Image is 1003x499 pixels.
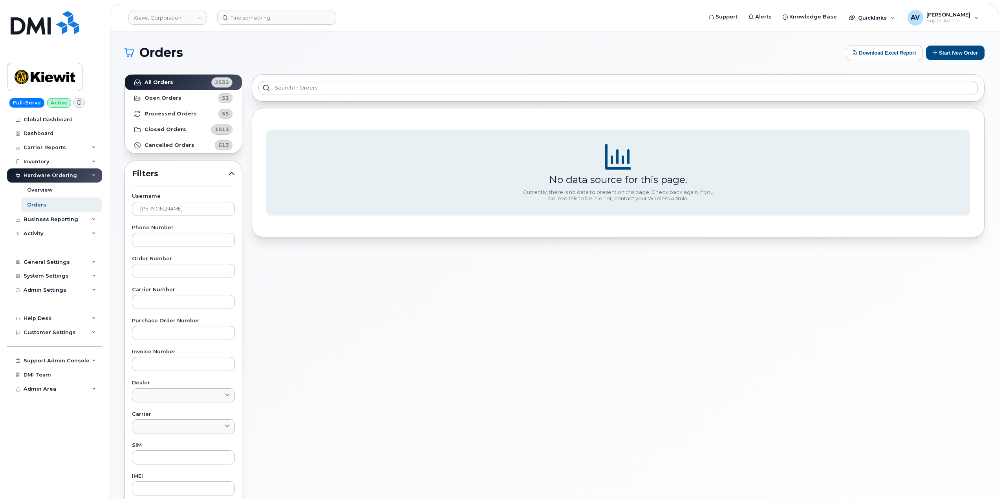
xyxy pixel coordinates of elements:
[125,75,242,90] a: All Orders2532
[215,126,229,133] span: 1813
[132,412,235,417] label: Carrier
[549,174,687,185] div: No data source for this page.
[222,110,229,117] span: 55
[132,225,235,230] label: Phone Number
[132,349,235,355] label: Invoice Number
[125,122,242,137] a: Closed Orders1813
[132,168,229,179] span: Filters
[222,94,229,102] span: 51
[132,443,235,448] label: SIM
[125,106,242,122] a: Processed Orders55
[125,90,242,106] a: Open Orders51
[125,137,242,153] a: Cancelled Orders613
[520,189,716,201] div: Currently, there is no data to present on this page. Check back again. If you believe this to be ...
[132,287,235,292] label: Carrier Number
[132,380,235,386] label: Dealer
[145,142,194,148] strong: Cancelled Orders
[846,46,923,60] button: Download Excel Report
[145,95,181,101] strong: Open Orders
[258,81,978,95] input: Search in orders
[132,256,235,261] label: Order Number
[926,46,985,60] button: Start New Order
[145,79,173,86] strong: All Orders
[132,474,235,479] label: IMEI
[132,318,235,324] label: Purchase Order Number
[218,141,229,149] span: 613
[132,194,235,199] label: Username
[969,465,997,493] iframe: Messenger Launcher
[215,79,229,86] span: 2532
[139,47,183,58] span: Orders
[145,111,197,117] strong: Processed Orders
[145,126,186,133] strong: Closed Orders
